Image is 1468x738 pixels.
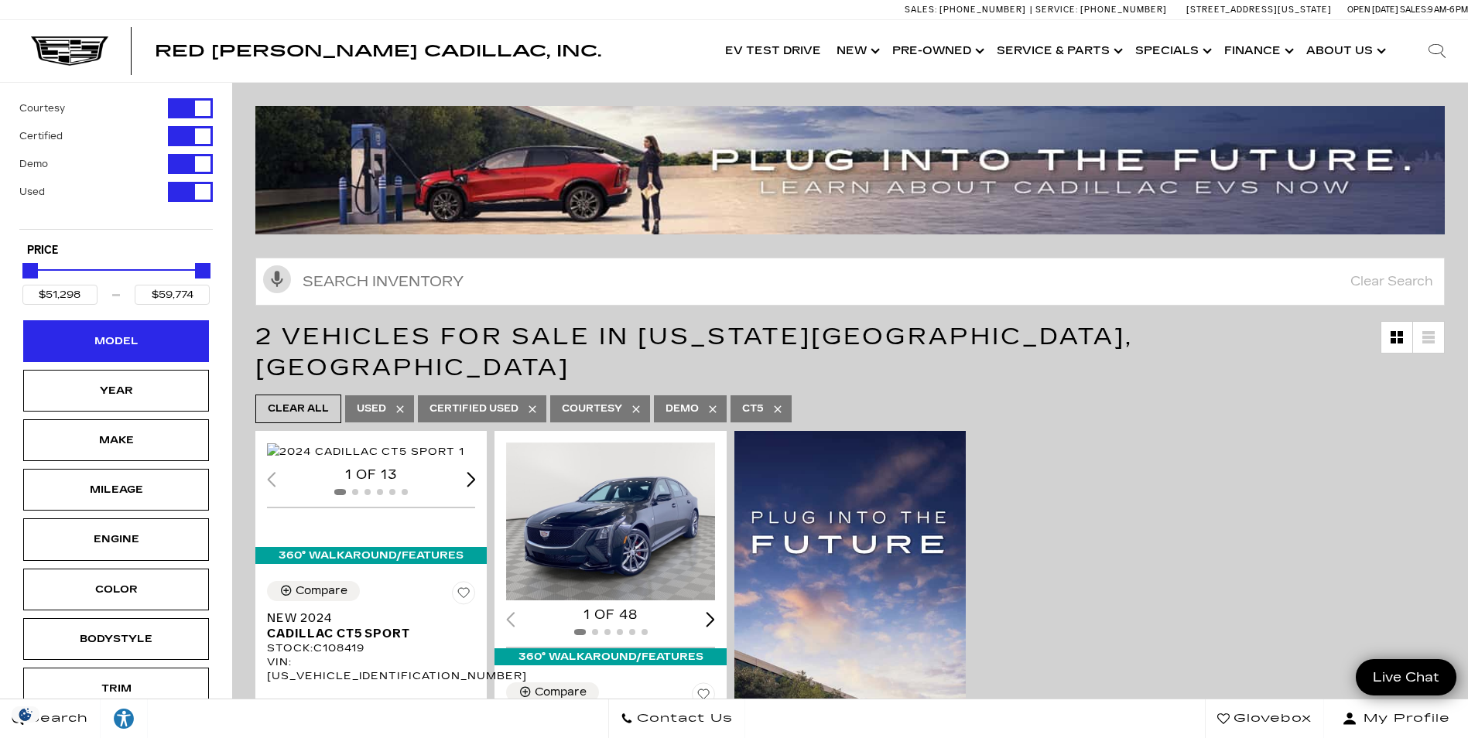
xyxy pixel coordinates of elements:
div: ModelModel [23,320,209,362]
div: Filter by Vehicle Type [19,98,213,229]
span: Cadillac CT5 Sport [267,626,464,641]
span: Contact Us [633,708,733,729]
a: New [829,20,885,82]
div: Trim [77,680,155,697]
div: Price [22,258,210,305]
div: EngineEngine [23,518,209,560]
a: EV Test Drive [717,20,829,82]
div: 1 / 2 [506,442,717,600]
input: Search Inventory [255,258,1445,306]
div: Privacy Settings [8,706,43,723]
div: Year [77,382,155,399]
img: Cadillac Dark Logo with Cadillac White Text [31,36,108,66]
div: Stock : C108419 [267,641,475,655]
span: Red [PERSON_NAME] Cadillac, Inc. [155,42,601,60]
span: Live Chat [1365,668,1447,686]
span: Courtesy [562,399,622,419]
button: Compare Vehicle [267,581,360,601]
label: Courtesy [19,101,65,116]
a: Explore your accessibility options [101,699,148,738]
img: 2025 Cadillac CT5 Sport 1 [506,442,717,600]
button: Save Vehicle [692,682,715,712]
a: Finance [1216,20,1299,82]
div: VIN: [US_VEHICLE_IDENTIFICATION_NUMBER] [267,655,475,683]
label: Certified [19,128,63,144]
span: New 2024 [267,610,464,626]
div: Next slide [706,612,715,627]
button: Save Vehicle [452,581,475,610]
span: Demo [666,399,699,419]
a: New 2024Cadillac CT5 Sport [267,610,475,641]
button: Open user profile menu [1324,699,1468,738]
span: Clear All [268,399,329,419]
a: Sales: [PHONE_NUMBER] [905,5,1030,14]
span: Used [357,399,386,419]
div: MakeMake [23,419,209,461]
div: 1 of 48 [506,606,714,624]
h5: Price [27,244,205,258]
button: pricing tab [274,683,364,717]
div: Mileage [77,481,155,498]
img: 2024 Cadillac CT5 Sport 1 [267,443,464,460]
span: Glovebox [1230,708,1312,729]
div: BodystyleBodystyle [23,618,209,660]
div: 1 / 2 [267,442,477,460]
span: [PHONE_NUMBER] [939,5,1026,15]
div: 360° WalkAround/Features [494,648,726,665]
div: Compare [535,685,587,699]
div: Search [1406,20,1468,82]
div: Next slide [467,472,476,487]
a: Grid View [1381,322,1412,353]
button: Compare Vehicle [506,682,599,702]
svg: Click to toggle on voice search [263,265,291,293]
span: Service: [1035,5,1078,15]
div: 360° WalkAround/Features [255,547,487,564]
span: Search [24,708,88,729]
div: Engine [77,531,155,548]
div: Compare [296,584,347,598]
div: 1 of 13 [267,466,475,483]
div: Model [77,333,155,350]
span: My Profile [1357,708,1450,729]
span: Sales: [905,5,937,15]
div: Make [77,432,155,449]
label: Used [19,184,45,200]
a: Glovebox [1205,699,1324,738]
span: 2 Vehicles for Sale in [US_STATE][GEOGRAPHIC_DATA], [GEOGRAPHIC_DATA] [255,323,1133,381]
div: ColorColor [23,569,209,610]
img: ev-blog-post-banners4 [255,106,1456,234]
div: Minimum Price [22,263,38,278]
span: Sales: [1400,5,1428,15]
input: Maximum [135,285,210,305]
button: details tab [378,683,468,717]
div: Maximum Price [195,263,210,278]
a: About Us [1299,20,1391,82]
a: [STREET_ADDRESS][US_STATE] [1186,5,1332,15]
a: Pre-Owned [885,20,989,82]
div: YearYear [23,370,209,412]
div: Explore your accessibility options [101,707,147,730]
a: Red [PERSON_NAME] Cadillac, Inc. [155,43,601,59]
span: Open [DATE] [1347,5,1398,15]
span: Certified Used [429,399,518,419]
div: TrimTrim [23,668,209,709]
div: MileageMileage [23,469,209,511]
span: 9 AM-6 PM [1428,5,1468,15]
span: [PHONE_NUMBER] [1080,5,1167,15]
label: Demo [19,156,48,172]
a: Service: [PHONE_NUMBER] [1030,5,1171,14]
input: Minimum [22,285,98,305]
a: Service & Parts [989,20,1128,82]
a: Live Chat [1356,659,1456,695]
div: Color [77,581,155,598]
div: Bodystyle [77,630,155,647]
a: Specials [1128,20,1216,82]
span: CT5 [742,399,764,419]
a: Contact Us [608,699,745,738]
